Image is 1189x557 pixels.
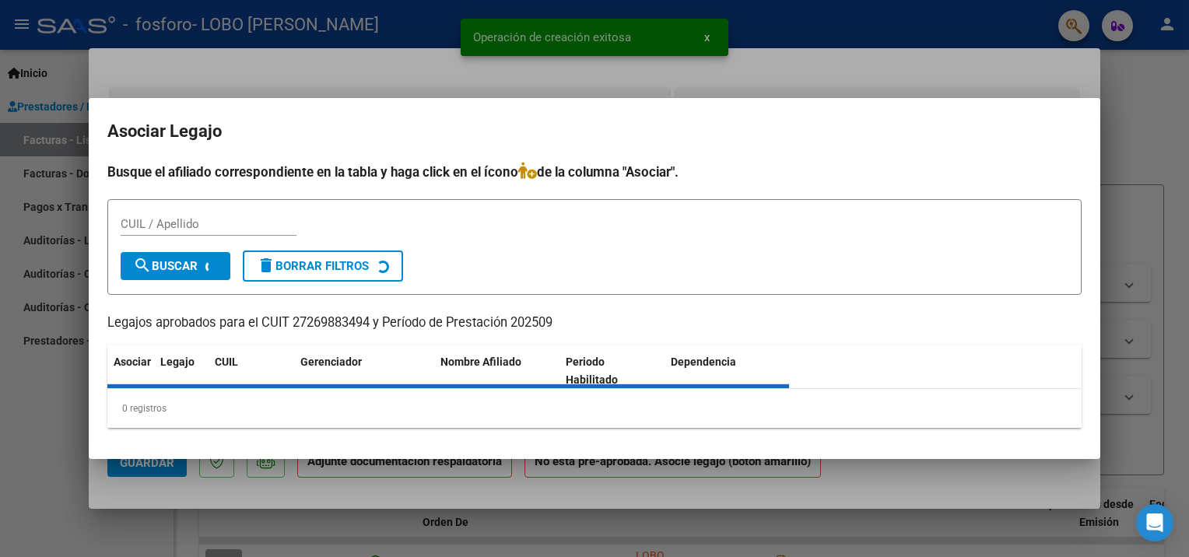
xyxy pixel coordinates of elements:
[107,345,154,397] datatable-header-cell: Asociar
[160,356,195,368] span: Legajo
[107,389,1082,428] div: 0 registros
[665,345,790,397] datatable-header-cell: Dependencia
[300,356,362,368] span: Gerenciador
[257,256,275,275] mat-icon: delete
[107,162,1082,182] h4: Busque el afiliado correspondiente en la tabla y haga click en el ícono de la columna "Asociar".
[671,356,736,368] span: Dependencia
[133,256,152,275] mat-icon: search
[1136,504,1173,541] div: Open Intercom Messenger
[257,259,369,273] span: Borrar Filtros
[107,314,1082,333] p: Legajos aprobados para el CUIT 27269883494 y Período de Prestación 202509
[107,117,1082,146] h2: Asociar Legajo
[294,345,434,397] datatable-header-cell: Gerenciador
[133,259,198,273] span: Buscar
[440,356,521,368] span: Nombre Afiliado
[566,356,618,386] span: Periodo Habilitado
[154,345,209,397] datatable-header-cell: Legajo
[121,252,230,280] button: Buscar
[215,356,238,368] span: CUIL
[559,345,665,397] datatable-header-cell: Periodo Habilitado
[114,356,151,368] span: Asociar
[243,250,403,282] button: Borrar Filtros
[434,345,559,397] datatable-header-cell: Nombre Afiliado
[209,345,294,397] datatable-header-cell: CUIL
